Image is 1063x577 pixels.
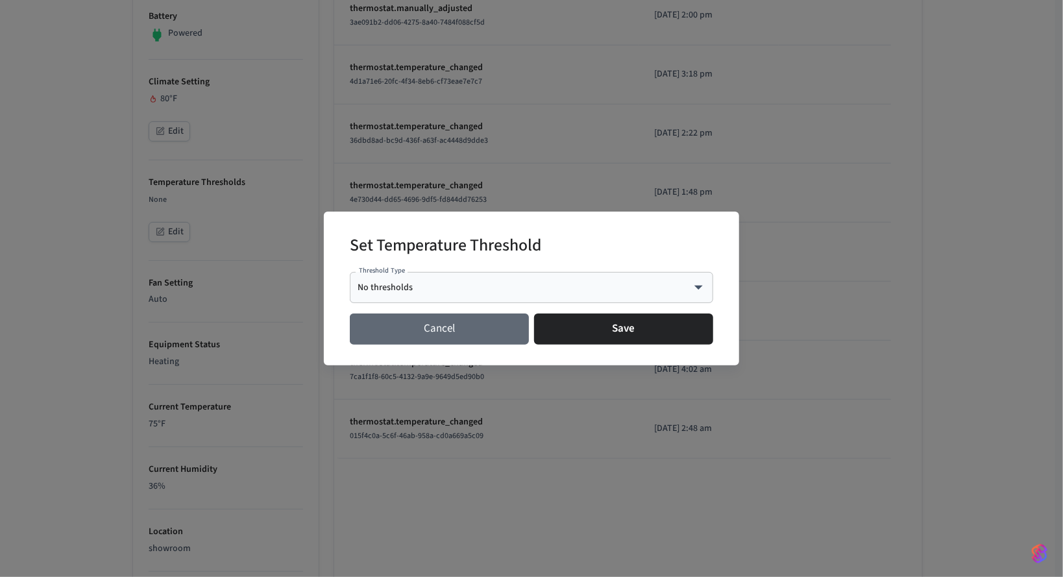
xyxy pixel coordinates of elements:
[358,281,705,294] div: No thresholds
[534,313,713,345] button: Save
[359,266,405,276] label: Threshold Type
[350,227,541,267] h2: Set Temperature Threshold
[350,313,529,345] button: Cancel
[1032,543,1047,564] img: SeamLogoGradient.69752ec5.svg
